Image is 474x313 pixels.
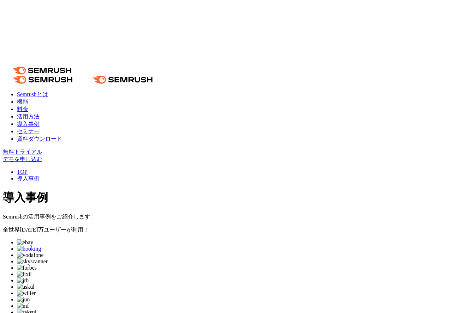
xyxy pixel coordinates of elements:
[17,284,35,290] img: askul
[17,271,32,277] img: lixil
[17,277,29,284] img: jtb
[17,252,44,258] img: vodafone
[20,227,66,233] span: [DATE]万ユーザー
[17,128,40,134] a: セミナー
[17,121,40,127] a: 導入事例
[17,290,36,296] img: willer
[3,149,42,155] a: 無料トライアル
[17,113,40,119] a: 活用方法
[3,156,42,162] a: デモを申し込む
[17,239,33,246] img: ebay
[17,265,37,271] img: forbes
[17,91,48,97] a: Semrushとは
[17,99,28,105] a: 機能
[17,296,30,303] img: jun
[17,106,28,112] a: 料金
[17,258,48,265] img: skyscanner
[3,226,471,234] p: 全世界 が利用！
[17,303,29,309] img: mf
[17,246,41,252] img: booking
[3,213,471,221] div: Semrushの活用事例をご紹介します。
[3,190,471,205] h1: 導入事例
[17,136,62,142] a: 資料ダウンロード
[17,169,28,175] a: TOP
[17,176,40,182] a: 導入事例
